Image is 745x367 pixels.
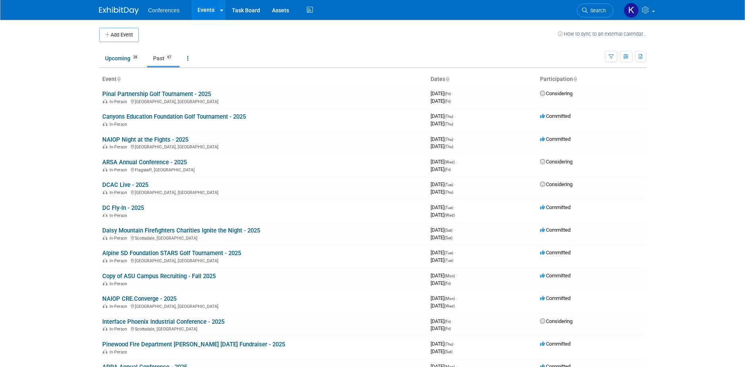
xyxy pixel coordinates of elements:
span: (Sat) [444,350,452,354]
img: In-Person Event [103,144,107,148]
span: [DATE] [431,227,455,233]
span: (Fri) [444,167,451,172]
span: (Mon) [444,274,455,278]
span: (Wed) [444,304,455,308]
img: In-Person Event [103,258,107,262]
img: Kelly Vaughn [624,3,639,18]
span: [DATE] [431,234,452,240]
span: (Mon) [444,296,455,301]
span: [DATE] [431,121,453,127]
span: In-Person [109,213,130,218]
span: [DATE] [431,189,453,195]
span: [DATE] [431,204,456,210]
span: [DATE] [431,250,456,256]
div: [GEOGRAPHIC_DATA], [GEOGRAPHIC_DATA] [102,257,424,263]
button: Add Event [99,28,139,42]
span: In-Person [109,304,130,309]
span: In-Person [109,327,130,332]
span: Considering [540,90,573,96]
span: In-Person [109,258,130,263]
span: 67 [165,54,174,60]
span: [DATE] [431,341,456,347]
span: Committed [540,295,571,301]
th: Participation [537,73,646,86]
span: - [452,318,453,324]
a: DC Fly-In - 2025 [102,204,144,211]
a: Canyons Education Foundation Golf Tournament - 2025 [102,113,246,120]
span: Committed [540,250,571,256]
div: Flagstaff, [GEOGRAPHIC_DATA] [102,166,424,173]
span: [DATE] [431,273,457,279]
th: Event [99,73,427,86]
a: Daisy Mountain Firefighters Charities Ignite the Night - 2025 [102,227,260,234]
a: NAIOP CRE.Converge - 2025 [102,295,176,302]
span: (Thu) [444,190,453,194]
div: [GEOGRAPHIC_DATA], [GEOGRAPHIC_DATA] [102,98,424,104]
a: Past67 [147,51,180,66]
span: - [454,250,456,256]
img: In-Person Event [103,236,107,240]
span: [DATE] [431,113,456,119]
div: [GEOGRAPHIC_DATA], [GEOGRAPHIC_DATA] [102,189,424,195]
span: (Fri) [444,319,451,324]
span: [DATE] [431,90,453,96]
img: In-Person Event [103,99,107,103]
span: In-Person [109,350,130,355]
img: In-Person Event [103,281,107,285]
span: Considering [540,159,573,165]
a: Sort by Event Name [117,76,121,82]
span: - [454,341,456,347]
span: In-Person [109,236,130,241]
a: NAIOP Night at the Fights - 2025 [102,136,188,143]
span: [DATE] [431,318,453,324]
span: [DATE] [431,143,453,149]
span: Considering [540,318,573,324]
span: [DATE] [431,257,453,263]
a: DCAC Live - 2025 [102,181,148,188]
a: Pinewood Fire Department [PERSON_NAME] [DATE] Fundraiser - 2025 [102,341,285,348]
span: - [456,295,457,301]
div: Scottsdale, [GEOGRAPHIC_DATA] [102,234,424,241]
span: (Tue) [444,206,453,210]
a: Upcoming28 [99,51,146,66]
a: Copy of ASU Campus Recruiting - Fall 2025 [102,273,216,280]
a: How to sync to an external calendar... [558,31,646,37]
span: (Fri) [444,327,451,331]
span: - [456,273,457,279]
span: (Fri) [444,281,451,286]
span: Committed [540,204,571,210]
a: Sort by Participation Type [573,76,577,82]
a: ARSA Annual Conference - 2025 [102,159,187,166]
img: In-Person Event [103,167,107,171]
img: In-Person Event [103,122,107,126]
span: In-Person [109,122,130,127]
img: In-Person Event [103,350,107,354]
span: (Thu) [444,114,453,119]
span: - [456,159,457,165]
span: (Sat) [444,228,452,232]
th: Dates [427,73,537,86]
span: [DATE] [431,136,456,142]
span: (Wed) [444,160,455,164]
span: (Wed) [444,213,455,217]
img: In-Person Event [103,304,107,308]
span: [DATE] [431,159,457,165]
span: In-Person [109,144,130,150]
div: [GEOGRAPHIC_DATA], [GEOGRAPHIC_DATA] [102,143,424,150]
span: - [454,227,455,233]
span: 28 [131,54,140,60]
a: Alpine SD Foundation STARS Golf Tournament - 2025 [102,250,241,257]
span: [DATE] [431,98,451,104]
span: - [454,113,456,119]
span: [DATE] [431,325,451,331]
img: In-Person Event [103,213,107,217]
span: (Thu) [444,144,453,149]
span: (Thu) [444,342,453,346]
span: (Tue) [444,258,453,263]
span: (Thu) [444,137,453,142]
span: (Tue) [444,251,453,255]
img: ExhibitDay [99,7,139,15]
span: In-Person [109,99,130,104]
span: (Sat) [444,236,452,240]
span: Committed [540,113,571,119]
